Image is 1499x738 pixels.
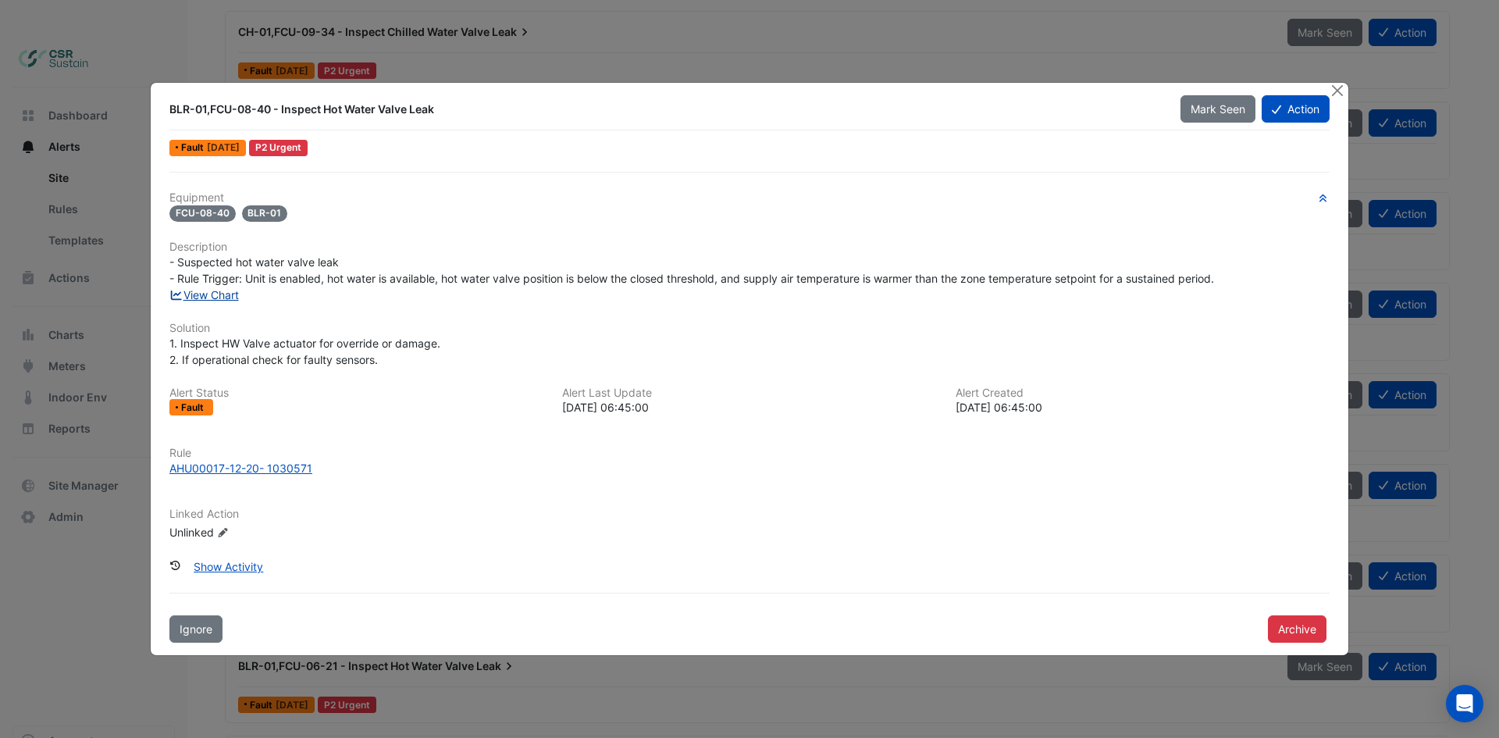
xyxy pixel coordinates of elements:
[1191,102,1245,116] span: Mark Seen
[249,140,308,156] div: P2 Urgent
[956,399,1330,415] div: [DATE] 06:45:00
[169,241,1330,254] h6: Description
[169,288,239,301] a: View Chart
[1268,615,1326,643] button: Archive
[183,553,273,580] button: Show Activity
[169,460,312,476] div: AHU00017-12-20
[217,527,229,539] fa-icon: Edit Linked Action
[169,205,236,222] span: FCU-08-40
[1329,83,1345,99] button: Close
[562,387,936,400] h6: Alert Last Update
[1180,95,1255,123] button: Mark Seen
[169,255,1214,285] span: - Suspected hot water valve leak - Rule Trigger: Unit is enabled, hot water is available, hot wat...
[181,143,207,152] span: Fault
[169,508,1330,521] h6: Linked Action
[562,399,936,415] div: [DATE] 06:45:00
[169,615,223,643] button: Ignore
[242,205,288,222] span: BLR-01
[180,622,212,636] span: Ignore
[169,460,1330,476] a: AHU00017-12-20- 1030571
[169,387,543,400] h6: Alert Status
[259,462,312,475] tcxspan: Call - 1030571 via 3CX
[169,524,357,540] div: Unlinked
[956,387,1330,400] h6: Alert Created
[169,322,1330,335] h6: Solution
[207,141,240,153] span: Tue 23-Sep-2025 06:45 BST
[169,102,1162,117] div: BLR-01,FCU-08-40 - Inspect Hot Water Valve Leak
[169,447,1330,460] h6: Rule
[169,337,440,366] span: 1. Inspect HW Valve actuator for override or damage. 2. If operational check for faulty sensors.
[1262,95,1330,123] button: Action
[1446,685,1483,722] div: Open Intercom Messenger
[169,191,1330,205] h6: Equipment
[181,403,207,412] span: Fault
